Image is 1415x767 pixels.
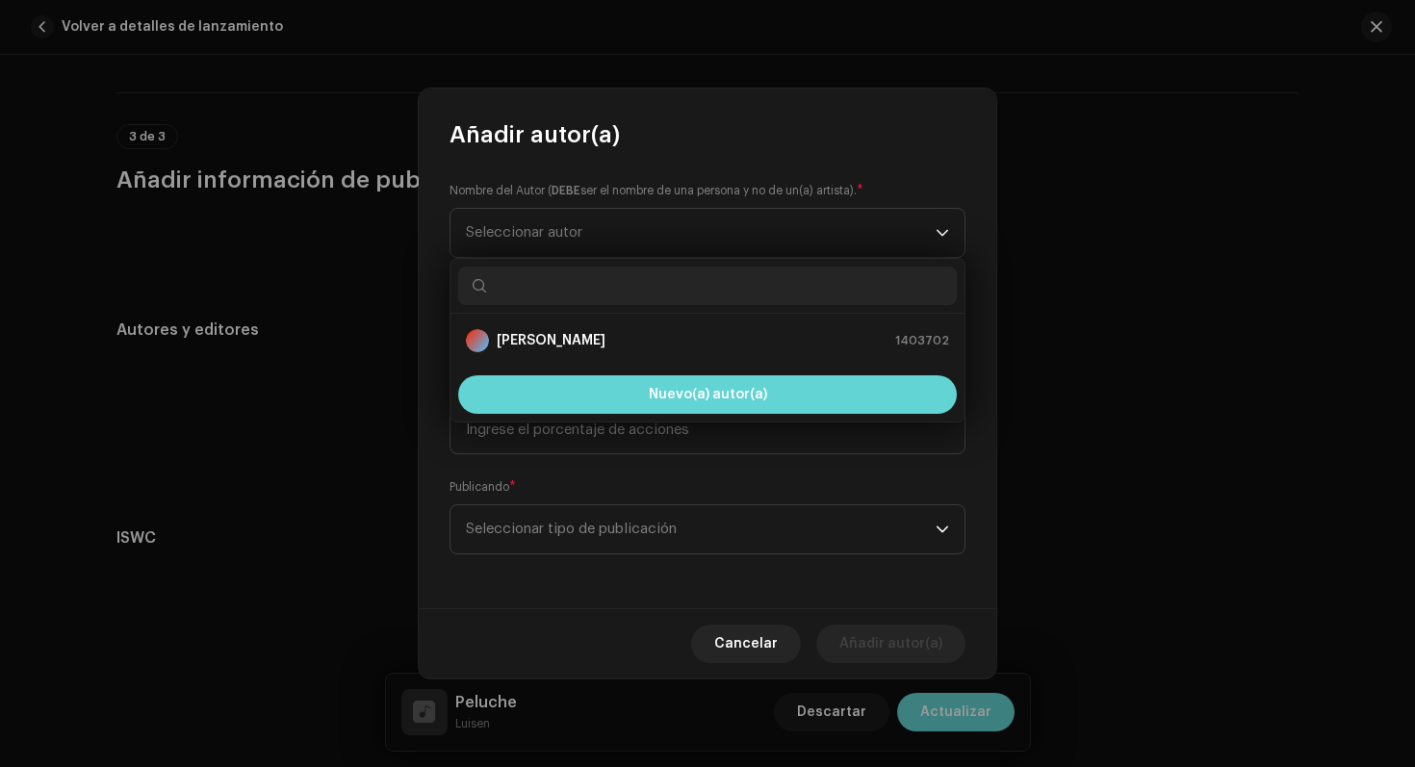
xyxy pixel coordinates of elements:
[450,404,965,454] input: Ingrese el porcentaje de acciones
[450,477,509,497] small: Publicando
[816,625,965,663] button: Añadir autor(a)
[458,375,957,414] button: Nuevo(a) autor(a)
[839,625,942,663] span: Añadir autor(a)
[895,331,949,350] span: 1403702
[466,505,936,553] span: Seleccionar tipo de publicación
[450,181,857,200] small: Nombre del Autor ( ser el nombre de una persona y no de un(a) artista).
[466,225,582,240] span: Seleccionar autor
[458,321,957,360] li: Luis Mesías
[450,119,620,150] span: Añadir autor(a)
[714,625,778,663] span: Cancelar
[466,209,936,257] span: Seleccionar autor
[936,209,949,257] div: dropdown trigger
[552,185,580,196] strong: DEBE
[691,625,801,663] button: Cancelar
[649,388,767,401] span: Nuevo(a) autor(a)
[936,505,949,553] div: dropdown trigger
[450,314,965,368] ul: Option List
[497,331,605,350] strong: [PERSON_NAME]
